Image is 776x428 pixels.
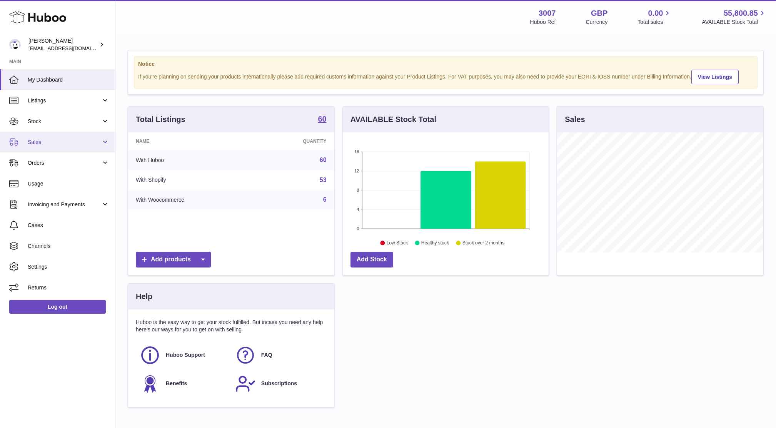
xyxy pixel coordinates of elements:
[235,373,323,394] a: Subscriptions
[357,207,359,212] text: 4
[136,319,327,333] p: Huboo is the easy way to get your stock fulfilled. But incase you need any help here's our ways f...
[357,188,359,192] text: 8
[702,8,767,26] a: 55,800.85 AVAILABLE Stock Total
[28,37,98,52] div: [PERSON_NAME]
[28,180,109,187] span: Usage
[128,150,256,170] td: With Huboo
[28,139,101,146] span: Sales
[354,169,359,173] text: 12
[28,263,109,271] span: Settings
[136,114,185,125] h3: Total Listings
[9,39,21,50] img: bevmay@maysama.com
[28,97,101,104] span: Listings
[318,115,326,123] strong: 60
[28,118,101,125] span: Stock
[320,177,327,183] a: 53
[128,190,256,210] td: With Woocommerce
[128,170,256,190] td: With Shopify
[166,351,205,359] span: Huboo Support
[539,8,556,18] strong: 3007
[261,351,272,359] span: FAQ
[138,69,753,84] div: If you're planning on sending your products internationally please add required customs informati...
[136,291,152,302] h3: Help
[166,380,187,387] span: Benefits
[28,242,109,250] span: Channels
[128,132,256,150] th: Name
[28,76,109,84] span: My Dashboard
[350,252,393,267] a: Add Stock
[28,201,101,208] span: Invoicing and Payments
[387,241,408,246] text: Low Stock
[323,196,327,203] a: 6
[28,222,109,229] span: Cases
[724,8,758,18] span: 55,800.85
[354,149,359,154] text: 16
[9,300,106,314] a: Log out
[138,60,753,68] strong: Notice
[350,114,436,125] h3: AVAILABLE Stock Total
[648,8,663,18] span: 0.00
[320,157,327,163] a: 60
[140,345,227,366] a: Huboo Support
[462,241,504,246] text: Stock over 2 months
[140,373,227,394] a: Benefits
[702,18,767,26] span: AVAILABLE Stock Total
[28,284,109,291] span: Returns
[357,226,359,231] text: 0
[637,18,672,26] span: Total sales
[421,241,449,246] text: Healthy stock
[256,132,334,150] th: Quantity
[318,115,326,124] a: 60
[586,18,608,26] div: Currency
[637,8,672,26] a: 0.00 Total sales
[235,345,323,366] a: FAQ
[136,252,211,267] a: Add products
[691,70,739,84] a: View Listings
[28,45,113,51] span: [EMAIL_ADDRESS][DOMAIN_NAME]
[591,8,607,18] strong: GBP
[565,114,585,125] h3: Sales
[28,159,101,167] span: Orders
[261,380,297,387] span: Subscriptions
[530,18,556,26] div: Huboo Ref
